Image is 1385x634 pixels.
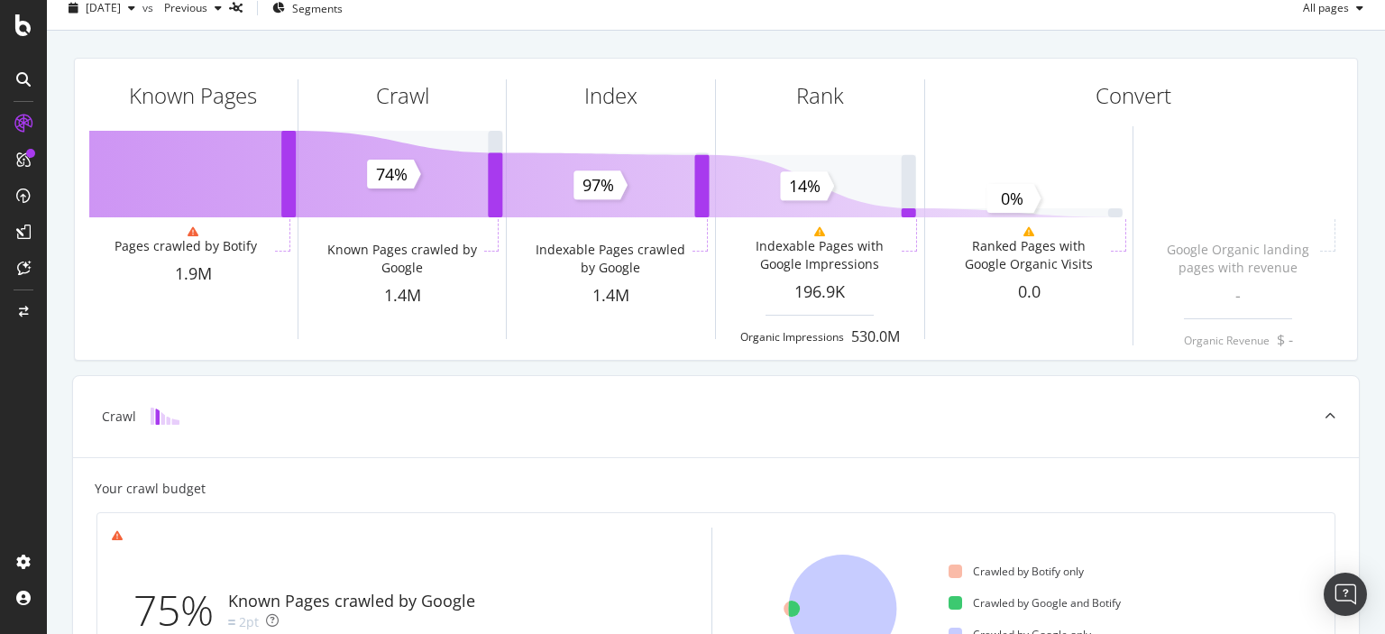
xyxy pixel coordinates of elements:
[228,620,235,625] img: Equal
[851,326,900,347] div: 530.0M
[95,480,206,498] div: Your crawl budget
[507,284,715,308] div: 1.4M
[324,241,481,277] div: Known Pages crawled by Google
[584,80,637,111] div: Index
[102,408,136,426] div: Crawl
[115,237,257,255] div: Pages crawled by Botify
[89,262,298,286] div: 1.9M
[532,241,689,277] div: Indexable Pages crawled by Google
[741,237,898,273] div: Indexable Pages with Google Impressions
[228,590,475,613] div: Known Pages crawled by Google
[949,595,1121,611] div: Crawled by Google and Botify
[740,329,844,345] div: Organic Impressions
[1324,573,1367,616] div: Open Intercom Messenger
[129,80,257,111] div: Known Pages
[376,80,429,111] div: Crawl
[716,280,924,304] div: 196.9K
[239,613,259,631] div: 2pt
[796,80,844,111] div: Rank
[298,284,507,308] div: 1.4M
[151,408,179,425] img: block-icon
[292,1,343,16] span: Segments
[949,564,1084,579] div: Crawled by Botify only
